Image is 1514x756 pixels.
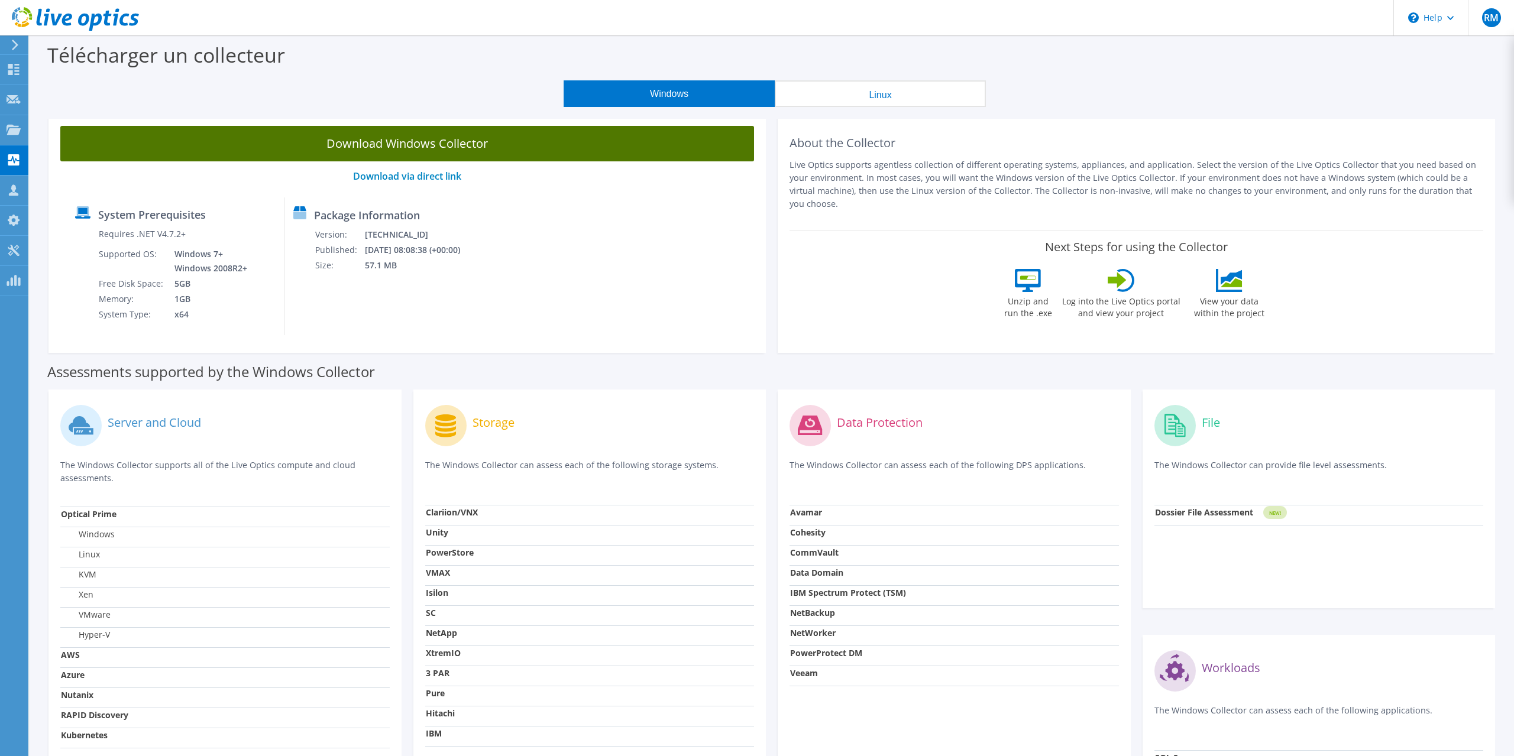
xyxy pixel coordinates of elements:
[1202,417,1220,429] label: File
[1154,704,1484,728] p: The Windows Collector can assess each of the following applications.
[790,647,862,658] strong: PowerProtect DM
[426,667,449,679] strong: 3 PAR
[473,417,515,429] label: Storage
[61,689,93,700] strong: Nutanix
[61,549,100,560] label: Linux
[790,607,835,618] strong: NetBackup
[61,709,128,721] strong: RAPID Discovery
[564,80,775,107] button: Windows
[426,507,478,518] strong: Clariion/VNX
[837,417,923,429] label: Data Protection
[98,209,206,220] label: System Prerequisites
[98,291,166,307] td: Memory:
[1155,507,1253,518] strong: Dossier File Assessment
[426,627,457,638] strong: NetApp
[790,527,826,538] strong: Cohesity
[61,589,93,601] label: Xen
[364,242,475,258] td: [DATE] 08:08:38 (+00:00)
[426,728,442,739] strong: IBM
[61,609,111,621] label: VMware
[1062,292,1181,319] label: Log into the Live Optics portal and view your project
[1482,8,1501,27] span: RM
[166,246,250,276] td: Windows 7+ Windows 2008R2+
[775,80,986,107] button: Linux
[790,507,822,518] strong: Avamar
[790,567,843,578] strong: Data Domain
[1408,12,1419,23] svg: \n
[98,276,166,291] td: Free Disk Space:
[426,708,455,719] strong: Hitachi
[314,209,420,221] label: Package Information
[790,667,818,679] strong: Veeam
[1187,292,1272,319] label: View your data within the project
[426,527,448,538] strong: Unity
[364,258,475,273] td: 57.1 MB
[353,170,461,183] a: Download via direct link
[98,307,166,322] td: System Type:
[166,307,250,322] td: x64
[1154,459,1484,483] p: The Windows Collector can provide file level assessments.
[61,508,117,520] strong: Optical Prime
[790,587,906,598] strong: IBM Spectrum Protect (TSM)
[60,126,754,161] a: Download Windows Collector
[1001,292,1056,319] label: Unzip and run the .exe
[61,528,115,540] label: Windows
[790,158,1483,210] p: Live Optics supports agentless collection of different operating systems, appliances, and applica...
[315,258,364,273] td: Size:
[166,291,250,307] td: 1GB
[60,459,390,485] p: The Windows Collector supports all of the Live Optics compute and cloud assessments.
[166,276,250,291] td: 5GB
[47,366,375,378] label: Assessments supported by the Windows Collector
[426,567,450,578] strong: VMAX
[99,228,186,240] label: Requires .NET V4.7.2+
[790,627,836,638] strong: NetWorker
[790,547,839,558] strong: CommVault
[61,729,108,741] strong: Kubernetes
[426,607,436,618] strong: SC
[1045,240,1228,254] label: Next Steps for using the Collector
[426,587,448,598] strong: Isilon
[108,417,201,429] label: Server and Cloud
[364,227,475,242] td: [TECHNICAL_ID]
[47,41,285,69] label: Télécharger un collecteur
[315,227,364,242] td: Version:
[61,629,110,641] label: Hyper-V
[425,459,755,483] p: The Windows Collector can assess each of the following storage systems.
[1269,510,1280,516] tspan: NEW!
[790,136,1483,150] h2: About the Collector
[61,569,96,580] label: KVM
[61,649,80,660] strong: AWS
[426,547,474,558] strong: PowerStore
[790,459,1119,483] p: The Windows Collector can assess each of the following DPS applications.
[1202,662,1260,674] label: Workloads
[315,242,364,258] td: Published:
[98,246,166,276] td: Supported OS:
[426,647,461,658] strong: XtremIO
[426,687,445,699] strong: Pure
[61,669,85,680] strong: Azure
